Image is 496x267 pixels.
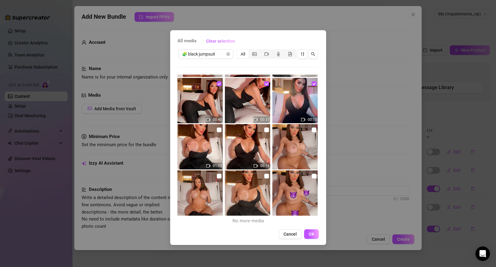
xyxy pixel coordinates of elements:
button: sort-descending [298,49,307,59]
span: 00:16 [260,164,270,168]
span: video-camera [254,117,258,122]
img: media [272,124,318,169]
span: 00:40 [213,117,222,122]
span: video-camera [254,164,258,168]
img: media [272,78,318,123]
img: media [225,78,270,123]
img: media [225,124,270,169]
span: video-camera [206,164,210,168]
span: search [311,52,315,56]
span: video-camera [301,117,305,122]
img: media [177,170,223,216]
span: video-camera [206,117,210,122]
span: Clear selection [206,39,235,43]
span: All media [177,37,196,45]
span: sort-descending [300,52,305,56]
button: Clear selection [201,36,240,46]
button: Cancel [279,229,302,239]
span: 00:15 [308,117,317,122]
div: All [237,50,249,58]
span: file-gif [288,52,292,56]
img: media [225,170,270,216]
span: video-camera [264,52,269,56]
span: close-circle [226,52,230,56]
div: Open Intercom Messenger [475,246,490,261]
span: No more media [232,217,264,225]
div: segmented control [236,49,297,59]
span: OK [309,232,314,236]
span: 00:37 [260,117,270,122]
span: Cancel [284,232,297,236]
img: media [177,124,223,169]
span: 🧩 black jumpsuit [182,50,230,59]
img: media [272,170,318,216]
span: picture [252,52,257,56]
span: audio [276,52,280,56]
img: media [177,78,223,123]
button: OK [304,229,319,239]
span: 01:05 [213,164,222,168]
